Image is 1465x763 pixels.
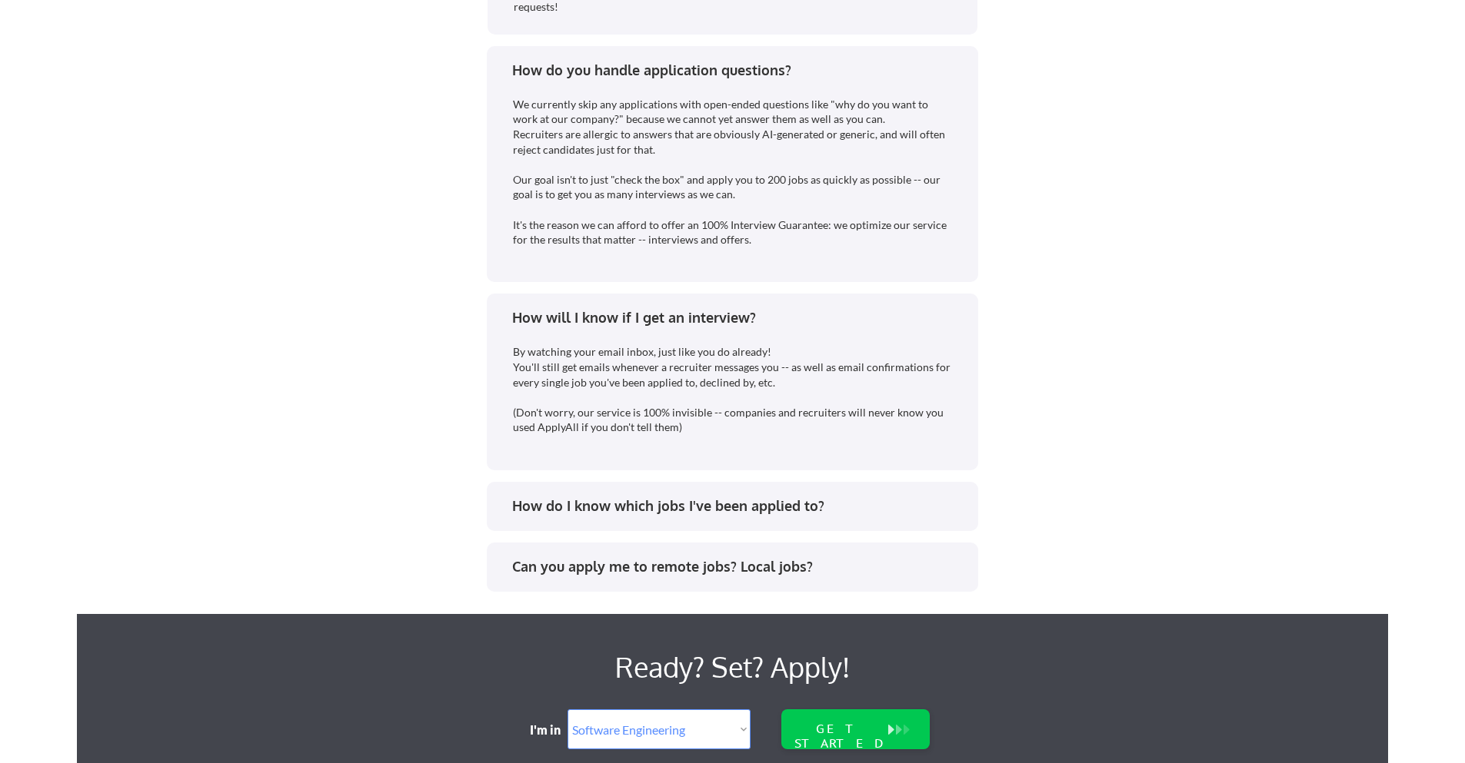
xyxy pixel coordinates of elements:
div: We currently skip any applications with open-ended questions like "why do you want to work at our... [513,97,954,247]
div: I'm in [530,722,571,738]
div: How will I know if I get an interview? [512,308,964,327]
div: Can you apply me to remote jobs? Local jobs? [512,557,964,576]
div: How do I know which jobs I've been applied to? [512,496,964,516]
div: By watching your email inbox, just like you do already! You'll still get emails whenever a recrui... [513,344,954,435]
div: How do you handle application questions? [512,61,964,80]
div: Ready? Set? Apply! [292,645,1173,689]
div: GET STARTED [791,722,890,751]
